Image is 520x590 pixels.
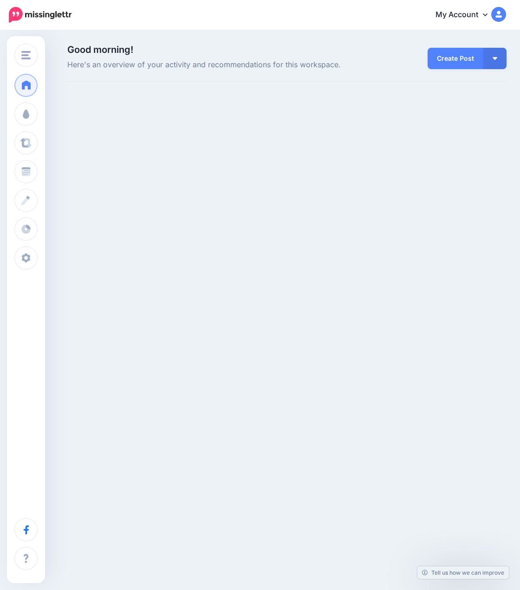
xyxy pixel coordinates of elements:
a: Tell us how we can improve [417,566,509,579]
img: Missinglettr [9,7,71,23]
img: arrow-down-white.png [493,57,497,60]
img: menu.png [21,51,31,59]
a: My Account [426,4,506,26]
span: Good morning! [67,44,133,55]
a: Create Post [428,48,483,69]
span: Here's an overview of your activity and recommendations for this workspace. [67,59,355,71]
